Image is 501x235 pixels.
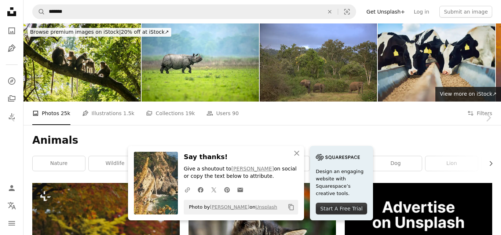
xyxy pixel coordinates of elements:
[184,152,298,162] h3: Say thanks!
[142,23,259,102] img: A male greater one-horned rhino walks in an alert manner with head raised in a meadow
[32,4,356,19] form: Find visuals sitewide
[30,29,121,35] span: Browse premium images on iStock |
[338,5,356,19] button: Visual search
[231,166,274,172] a: [PERSON_NAME]
[4,181,19,195] a: Log in / Sign up
[234,182,247,197] a: Share over email
[484,156,492,171] button: scroll list to the right
[285,201,297,213] button: Copy to clipboard
[310,146,373,220] a: Design an engaging website with Squarespace’s creative tools.Start A Free Trial
[123,109,134,117] span: 1.5k
[4,74,19,88] a: Explore
[316,152,360,163] img: file-1705255347840-230a6ab5bca9image
[255,204,277,210] a: Unsplash
[185,109,195,117] span: 19k
[206,102,239,125] a: Users 90
[467,102,492,125] button: Filters
[89,156,141,171] a: wildlife
[409,6,434,18] a: Log in
[207,182,220,197] a: Share on Twitter
[4,41,19,56] a: Illustrations
[362,6,409,18] a: Get Unsplash+
[32,134,492,147] h1: Animals
[33,156,85,171] a: nature
[475,82,501,153] a: Next
[30,29,169,35] span: 20% off at iStock ↗
[185,201,277,213] span: Photo by on
[435,87,501,102] a: View more on iStock↗
[378,23,495,102] img: It's only the best for these cows
[82,102,135,125] a: Illustrations 1.5k
[23,23,141,102] img: Young Monkey's Cleaning Eachother
[23,23,176,41] a: Browse premium images on iStock|20% off at iStock↗
[439,6,492,18] button: Submit an image
[425,156,478,171] a: lion
[260,23,377,102] img: Wild Indian Elephants
[440,91,497,97] span: View more on iStock ↗
[4,23,19,38] a: Photos
[146,102,195,125] a: Collections 19k
[316,203,367,214] div: Start A Free Trial
[194,182,207,197] a: Share on Facebook
[4,216,19,231] button: Menu
[210,204,249,210] a: [PERSON_NAME]
[33,5,45,19] button: Search Unsplash
[232,109,239,117] span: 90
[369,156,422,171] a: dog
[220,182,234,197] a: Share on Pinterest
[316,168,367,197] span: Design an engaging website with Squarespace’s creative tools.
[4,198,19,213] button: Language
[184,165,298,180] p: Give a shoutout to on social or copy the text below to attribute.
[322,5,338,19] button: Clear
